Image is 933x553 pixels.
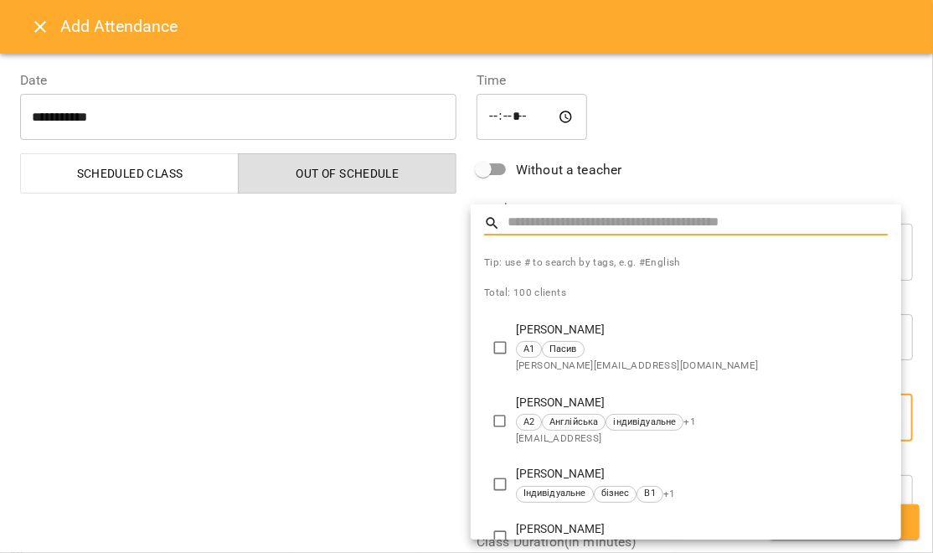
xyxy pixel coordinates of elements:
[637,487,662,501] span: В1
[517,416,541,430] span: А2
[516,431,888,447] span: [EMAIL_ADDRESS]
[663,486,676,503] span: + 1
[683,414,696,431] span: + 1
[484,255,888,271] span: Tip: use # to search by tags, e.g. #English
[516,521,888,538] p: [PERSON_NAME]
[517,343,541,357] span: А1
[543,343,584,357] span: Пасив
[543,416,605,430] span: Англійська
[517,487,593,501] span: Індивідуальне
[516,358,888,375] span: [PERSON_NAME][EMAIL_ADDRESS][DOMAIN_NAME]
[606,416,683,430] span: індивідуальне
[484,287,566,298] span: Total: 100 clients
[516,395,888,411] p: [PERSON_NAME]
[595,487,637,501] span: бізнес
[516,322,888,339] p: [PERSON_NAME]
[516,466,888,483] p: [PERSON_NAME]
